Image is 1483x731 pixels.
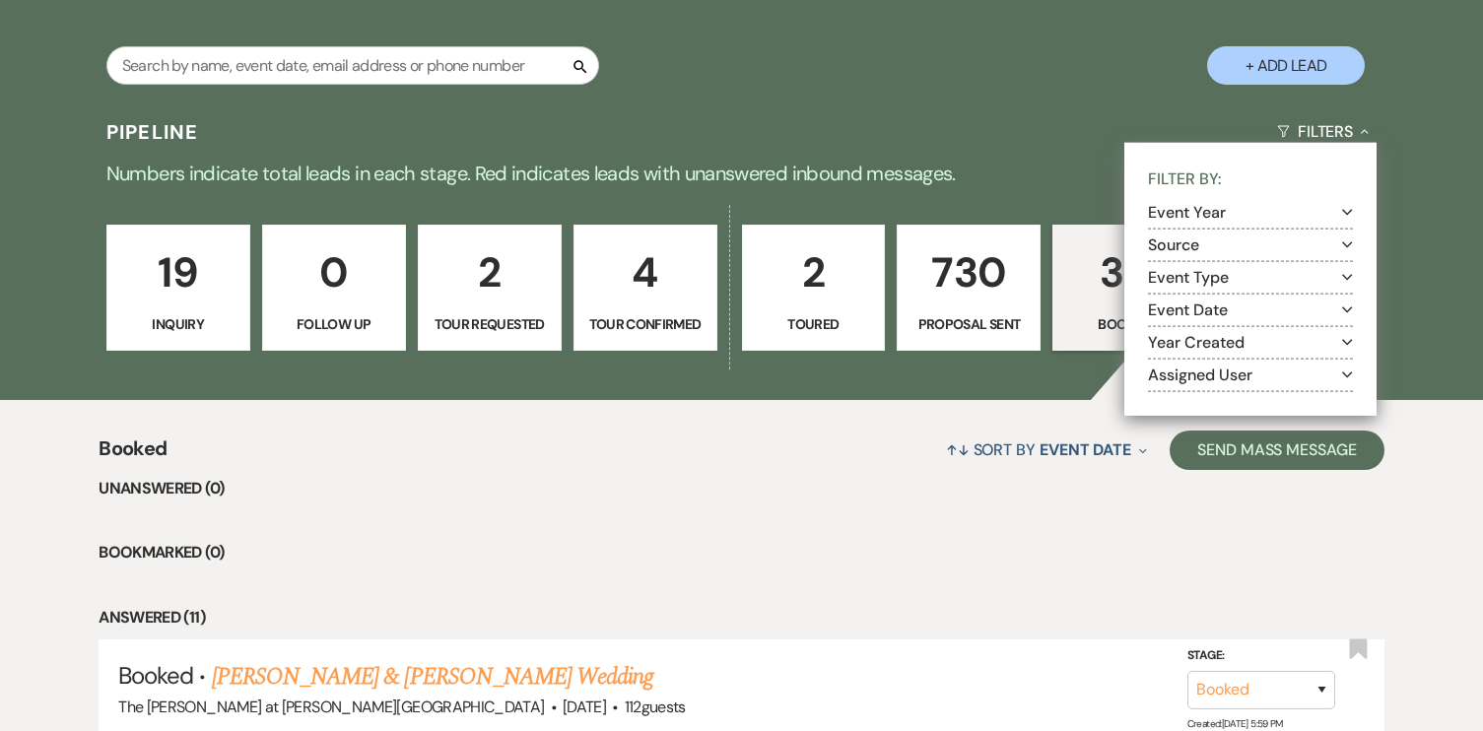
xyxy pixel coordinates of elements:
[1065,313,1183,335] p: Booked
[106,225,250,351] a: 19Inquiry
[1148,205,1353,221] button: Event Year
[275,239,393,305] p: 0
[99,605,1384,631] li: Answered (11)
[910,313,1028,335] p: Proposal Sent
[418,225,562,351] a: 2Tour Requested
[119,239,237,305] p: 19
[897,225,1041,351] a: 730Proposal Sent
[212,659,653,695] a: [PERSON_NAME] & [PERSON_NAME] Wedding
[1148,237,1353,253] button: Source
[106,46,599,85] input: Search by name, event date, email address or phone number
[99,433,167,476] span: Booked
[1207,46,1365,85] button: + Add Lead
[1065,239,1183,305] p: 38
[1040,439,1131,460] span: Event Date
[755,313,873,335] p: Toured
[1148,302,1353,318] button: Event Date
[119,313,237,335] p: Inquiry
[910,239,1028,305] p: 730
[1148,335,1353,351] button: Year Created
[1148,367,1353,383] button: Assigned User
[431,313,549,335] p: Tour Requested
[938,424,1155,476] button: Sort By Event Date
[33,158,1451,189] p: Numbers indicate total leads in each stage. Red indicates leads with unanswered inbound messages.
[586,313,705,335] p: Tour Confirmed
[586,239,705,305] p: 4
[625,697,686,717] span: 112 guests
[1148,166,1353,197] p: Filter By:
[1148,270,1353,286] button: Event Type
[1187,717,1283,730] span: Created: [DATE] 5:59 PM
[99,476,1384,501] li: Unanswered (0)
[1187,645,1335,667] label: Stage:
[742,225,886,351] a: 2Toured
[99,540,1384,565] li: Bookmarked (0)
[106,118,199,146] h3: Pipeline
[275,313,393,335] p: Follow Up
[1170,431,1384,470] button: Send Mass Message
[755,239,873,305] p: 2
[573,225,717,351] a: 4Tour Confirmed
[1052,225,1196,351] a: 38Booked
[563,697,606,717] span: [DATE]
[262,225,406,351] a: 0Follow Up
[431,239,549,305] p: 2
[118,697,544,717] span: The [PERSON_NAME] at [PERSON_NAME][GEOGRAPHIC_DATA]
[946,439,970,460] span: ↑↓
[1269,105,1377,158] button: Filters
[118,660,193,691] span: Booked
